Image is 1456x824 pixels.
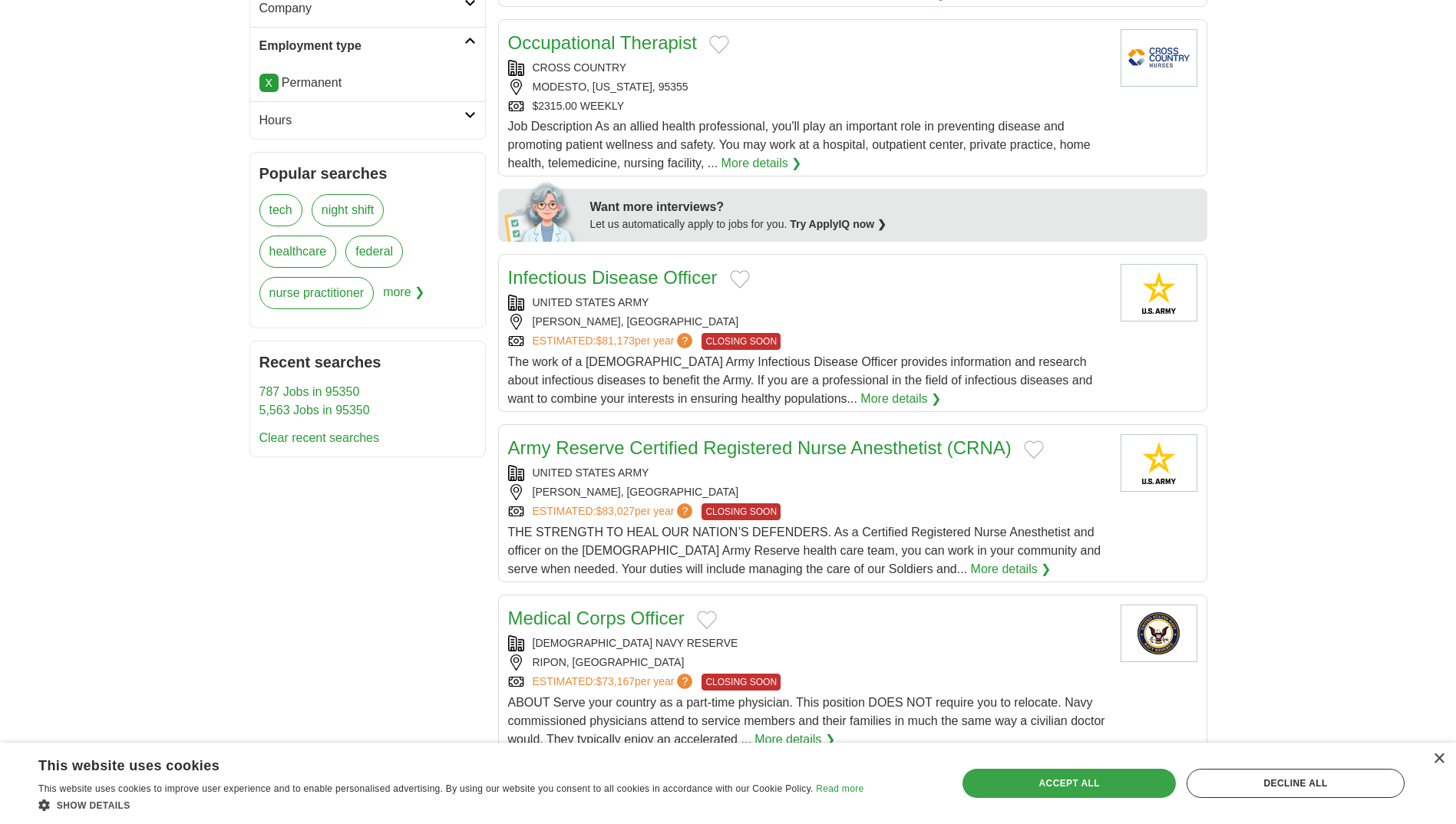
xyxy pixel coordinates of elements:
a: More details ❯ [721,154,802,173]
span: $81,173 [596,335,635,347]
div: Want more interviews? [590,198,1198,216]
a: X [259,74,279,92]
a: CROSS COUNTRY [533,61,627,74]
a: federal [345,236,403,268]
a: Medical Corps Officer [508,608,685,628]
button: Add to favorite jobs [709,35,729,54]
a: nurse practitioner [259,277,375,309]
span: Show details [57,800,130,811]
span: ? [677,333,692,348]
div: Close [1433,753,1444,765]
img: United States Army logo [1121,434,1197,492]
img: Cross Country Nurses logo [1121,29,1197,87]
img: US Navy Reserve logo [1121,605,1197,662]
div: Decline all [1187,769,1405,798]
h2: Employment type [259,37,464,55]
a: More details ❯ [860,390,941,408]
a: Employment type [250,27,485,64]
span: The work of a [DEMOGRAPHIC_DATA] Army Infectious Disease Officer provides information and researc... [508,355,1093,405]
div: [PERSON_NAME], [GEOGRAPHIC_DATA] [508,314,1108,330]
a: Occupational Therapist [508,32,697,53]
span: CLOSING SOON [702,503,781,520]
a: Hours [250,101,485,139]
div: MODESTO, [US_STATE], 95355 [508,79,1108,95]
a: UNITED STATES ARMY [533,296,649,308]
button: Add to favorite jobs [730,270,750,288]
div: Accept all [962,769,1176,798]
a: tech [259,194,302,226]
span: CLOSING SOON [702,674,781,691]
h2: Recent searches [259,351,476,374]
a: [DEMOGRAPHIC_DATA] NAVY RESERVE [533,637,738,649]
span: This website uses cookies to improve user experience and to enable personalised advertising. By u... [38,783,814,794]
div: Show details [38,797,863,812]
a: night shift [312,194,384,226]
span: ABOUT Serve your country as a part-time physician. This position DOES NOT require you to relocate... [508,696,1105,746]
a: Clear recent searches [259,431,380,444]
div: $2315.00 WEEKLY [508,98,1108,114]
span: $83,027 [596,505,635,517]
a: ESTIMATED:$83,027per year? [533,503,696,520]
span: CLOSING SOON [702,333,781,350]
h2: Popular searches [259,162,476,185]
a: 5,563 Jobs in 95350 [259,404,370,417]
a: 787 Jobs in 95350 [259,385,360,398]
img: apply-iq-scientist.png [504,180,579,242]
span: Job Description As an allied health professional, you'll play an important role in preventing dis... [508,120,1091,170]
span: ? [677,674,692,689]
div: This website uses cookies [38,752,825,775]
div: Let us automatically apply to jobs for you. [590,216,1198,232]
span: ? [677,503,692,519]
a: Infectious Disease Officer [508,267,718,288]
a: Read more, opens a new window [816,783,863,794]
span: more ❯ [383,277,424,318]
a: Army Reserve Certified Registered Nurse Anesthetist (CRNA) [508,437,1012,458]
a: More details ❯ [754,730,835,749]
a: More details ❯ [971,560,1052,578]
a: UNITED STATES ARMY [533,466,649,479]
div: RIPON, [GEOGRAPHIC_DATA] [508,654,1108,671]
div: [PERSON_NAME], [GEOGRAPHIC_DATA] [508,484,1108,500]
img: United States Army logo [1121,264,1197,321]
a: healthcare [259,236,337,268]
button: Add to favorite jobs [1024,440,1044,459]
a: ESTIMATED:$73,167per year? [533,674,696,691]
span: THE STRENGTH TO HEAL OUR NATION’S DEFENDERS. As a Certified Registered Nurse Anesthetist and offi... [508,526,1101,575]
h2: Hours [259,111,464,130]
span: $73,167 [596,675,635,687]
li: Permanent [259,74,476,92]
a: Try ApplyIQ now ❯ [790,218,886,230]
a: ESTIMATED:$81,173per year? [533,333,696,350]
button: Add to favorite jobs [697,611,717,629]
